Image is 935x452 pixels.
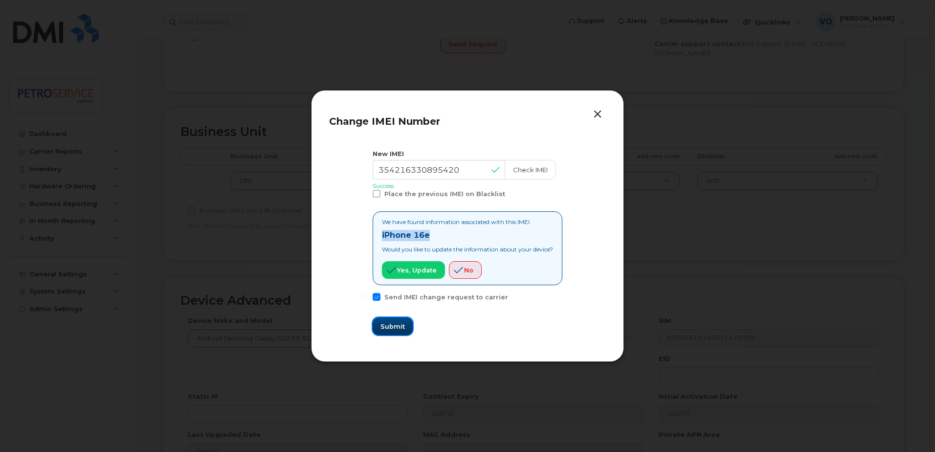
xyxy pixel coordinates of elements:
p: Would you like to update the information about your device? [382,245,553,253]
button: Yes, update [382,261,445,279]
span: Place the previous IMEI on Blacklist [384,190,505,198]
input: Place the previous IMEI on Blacklist [361,190,366,195]
span: No [464,266,473,275]
span: Yes, update [397,266,437,275]
span: Change IMEI Number [329,115,440,127]
p: Success [373,181,562,190]
div: New IMEI [373,149,562,158]
span: Send IMEI change request to carrier [384,294,508,301]
button: Check IMEI [505,160,556,180]
p: We have found information associated with this IMEI. [382,218,553,226]
button: No [449,261,482,279]
input: Send IMEI change request to carrier [361,293,366,298]
span: Submit [380,322,405,331]
button: Submit [373,317,413,335]
strong: iPhone 16e [382,230,430,240]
